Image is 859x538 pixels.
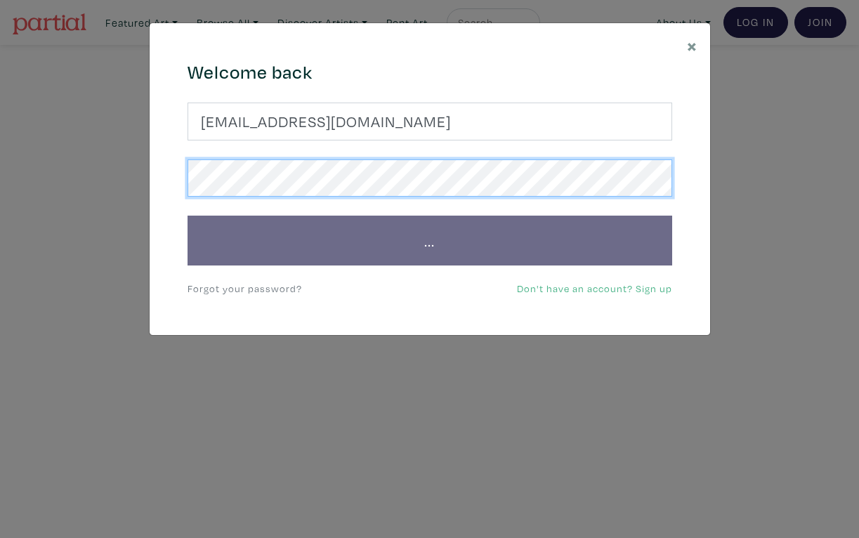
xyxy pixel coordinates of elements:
[188,61,672,84] h4: Welcome back
[517,282,672,295] a: Don't have an account? Sign up
[188,282,302,295] a: Forgot your password?
[674,23,710,67] button: Close
[188,103,672,140] input: Your email
[188,216,672,266] button: ...
[687,33,697,58] span: ×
